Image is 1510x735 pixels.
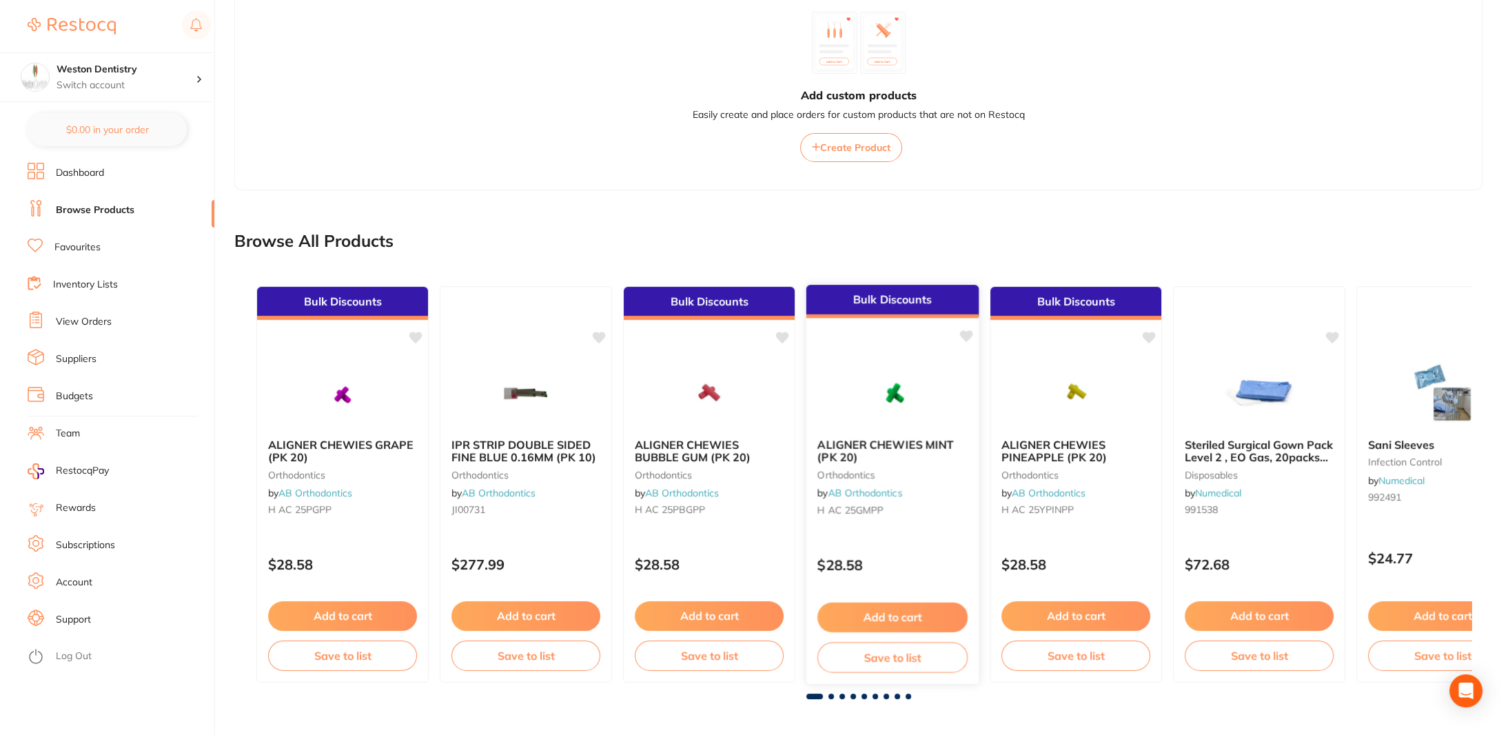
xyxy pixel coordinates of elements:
[57,63,196,77] h4: Weston Dentistry
[268,470,417,481] small: orthodontics
[817,487,902,499] span: by
[56,166,104,180] a: Dashboard
[451,641,600,671] button: Save to list
[817,504,884,516] span: H AC 25GMPP
[1185,556,1334,572] p: $72.68
[451,601,600,630] button: Add to cart
[56,613,91,627] a: Support
[812,12,857,74] img: custom_product_1
[28,10,116,42] a: Restocq Logo
[693,108,1025,122] p: Easily create and place orders for custom products that are not on Restocq
[257,287,428,320] div: Bulk Discounts
[635,556,784,572] p: $28.58
[1001,641,1150,671] button: Save to list
[817,437,954,464] span: ALIGNER CHEWIES MINT (PK 20)
[56,352,96,366] a: Suppliers
[56,203,134,217] a: Browse Products
[56,390,93,403] a: Budgets
[1001,556,1150,572] p: $28.58
[56,538,115,552] a: Subscriptions
[462,487,535,499] a: AB Orthodontics
[56,501,96,515] a: Rewards
[451,503,485,516] span: JI00731
[645,487,719,499] a: AB Orthodontics
[1185,438,1333,477] span: Steriled Surgical Gown Pack Level 2 , EO Gas, 20packs per box
[635,601,784,630] button: Add to cart
[1214,359,1304,427] img: Steriled Surgical Gown Pack Level 2 , EO Gas, 20packs per box
[451,556,600,572] p: $277.99
[1012,487,1085,499] a: AB Orthodontics
[1185,487,1241,499] span: by
[1001,438,1107,464] span: ALIGNER CHEWIES PINEAPPLE (PK 20)
[21,63,49,91] img: Weston Dentistry
[635,470,784,481] small: orthodontics
[268,503,331,516] span: H AC 25PGPP
[635,503,705,516] span: H AC 25PBGPP
[1195,487,1241,499] a: Numedical
[1398,359,1487,427] img: Sani Sleeves
[28,463,44,479] img: RestocqPay
[635,439,784,464] b: ALIGNER CHEWIES BUBBLE GUM (PK 20)
[54,241,101,254] a: Favourites
[1368,438,1434,452] span: Sani Sleeves
[268,556,417,572] p: $28.58
[1378,474,1425,487] a: Numedical
[635,487,719,499] span: by
[817,642,968,673] button: Save to list
[56,315,112,329] a: View Orders
[801,88,917,103] h3: Add custom products
[817,438,968,463] b: ALIGNER CHEWIES MINT (PK 20)
[56,464,109,478] span: RestocqPay
[828,487,902,499] a: AB Orthodontics
[1001,439,1150,464] b: ALIGNER CHEWIES PINEAPPLE (PK 20)
[268,439,417,464] b: ALIGNER CHEWIES GRAPE (PK 20)
[1001,487,1085,499] span: by
[806,285,979,318] div: Bulk Discounts
[635,438,751,464] span: ALIGNER CHEWIES BUBBLE GUM (PK 20)
[1185,439,1334,464] b: Steriled Surgical Gown Pack Level 2 , EO Gas, 20packs per box
[1185,503,1218,516] span: 991538
[624,287,795,320] div: Bulk Discounts
[820,141,890,154] span: Create Product
[990,287,1161,320] div: Bulk Discounts
[1031,359,1121,427] img: ALIGNER CHEWIES PINEAPPLE (PK 20)
[451,438,596,464] span: IPR STRIP DOUBLE SIDED FINE BLUE 0.16MM (PK 10)
[28,113,187,146] button: $0.00 in your order
[451,439,600,464] b: IPR STRIP DOUBLE SIDED FINE BLUE 0.16MM (PK 10)
[56,576,92,590] a: Account
[1185,601,1334,630] button: Add to cart
[817,470,968,481] small: orthodontics
[28,646,210,668] button: Log Out
[1001,470,1150,481] small: orthodontics
[817,557,968,573] p: $28.58
[1185,470,1334,481] small: disposables
[234,232,394,251] h2: Browse All Products
[298,359,387,427] img: ALIGNER CHEWIES GRAPE (PK 20)
[53,278,118,292] a: Inventory Lists
[1449,674,1482,707] div: Open Intercom Messenger
[817,603,968,632] button: Add to cart
[481,359,571,427] img: IPR STRIP DOUBLE SIDED FINE BLUE 0.16MM (PK 10)
[268,601,417,630] button: Add to cart
[278,487,352,499] a: AB Orthodontics
[800,133,902,162] button: Create Product
[635,641,784,671] button: Save to list
[28,18,116,34] img: Restocq Logo
[1001,503,1074,516] span: H AC 25YPINPP
[664,359,754,427] img: ALIGNER CHEWIES BUBBLE GUM (PK 20)
[268,641,417,671] button: Save to list
[1001,601,1150,630] button: Add to cart
[56,427,80,441] a: Team
[451,470,600,481] small: orthodontics
[56,650,92,663] a: Log Out
[860,12,906,74] img: custom_product_2
[268,487,352,499] span: by
[28,463,109,479] a: RestocqPay
[268,438,414,464] span: ALIGNER CHEWIES GRAPE (PK 20)
[57,79,196,92] p: Switch account
[1368,491,1401,503] span: 992491
[847,357,937,427] img: ALIGNER CHEWIES MINT (PK 20)
[1368,474,1425,487] span: by
[1185,641,1334,671] button: Save to list
[451,487,535,499] span: by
